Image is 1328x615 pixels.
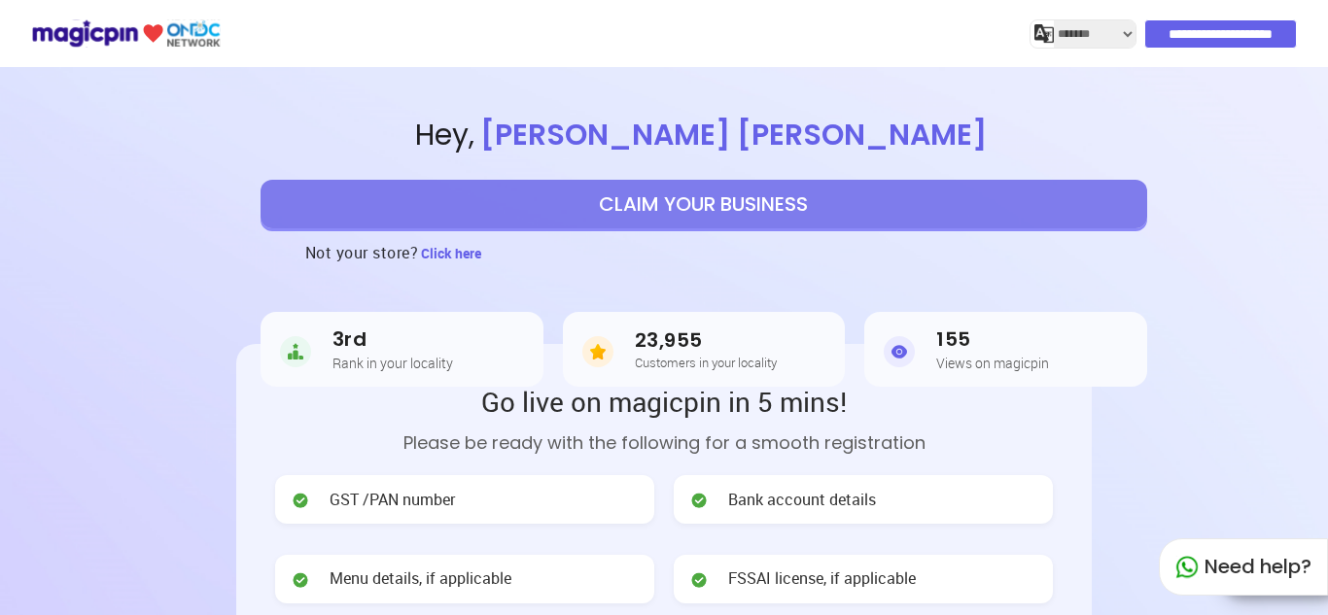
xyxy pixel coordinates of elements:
img: Customers [582,332,613,371]
h3: 155 [936,328,1049,351]
img: check [291,491,310,510]
p: Please be ready with the following for a smooth registration [275,429,1053,456]
img: check [689,491,709,510]
h3: Not your store? [305,228,419,277]
button: CLAIM YOUR BUSINESS [261,180,1147,228]
img: Views [884,332,915,371]
span: Menu details, if applicable [330,567,511,590]
h5: Customers in your locality [635,356,777,369]
div: Need help? [1159,538,1328,596]
span: [PERSON_NAME] [PERSON_NAME] [474,114,993,155]
img: Rank [280,332,311,371]
h5: Rank in your locality [332,356,453,370]
span: Bank account details [728,489,876,511]
h5: Views on magicpin [936,356,1049,370]
span: GST /PAN number [330,489,455,511]
img: check [689,570,709,590]
h3: 23,955 [635,329,777,352]
img: check [291,570,310,590]
h2: Go live on magicpin in 5 mins! [275,383,1053,420]
img: whatapp_green.7240e66a.svg [1175,556,1199,579]
img: j2MGCQAAAABJRU5ErkJggg== [1034,24,1054,44]
span: Click here [421,244,481,262]
span: FSSAI license, if applicable [728,567,916,590]
img: ondc-logo-new-small.8a59708e.svg [31,17,221,51]
h3: 3rd [332,328,453,351]
span: Hey , [80,115,1328,156]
